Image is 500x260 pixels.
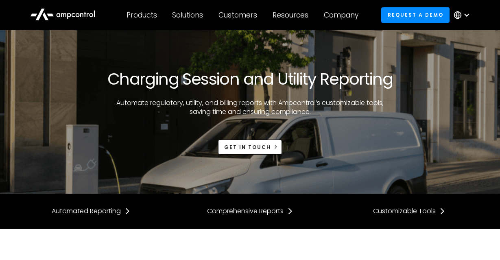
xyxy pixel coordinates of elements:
[207,207,293,216] a: Comprehensive Reports
[218,11,257,20] div: Customers
[324,11,358,20] div: Company
[127,11,157,20] div: Products
[218,140,282,155] a: Get in touch
[172,11,203,20] div: Solutions
[52,207,121,216] div: Automated Reporting
[107,69,393,89] h1: Charging Session and Utility Reporting
[108,98,392,117] p: Automate regulatory, utility, and billing reports with Ampcontrol’s customizable tools, saving ti...
[273,11,308,20] div: Resources
[52,207,131,216] a: Automated Reporting
[373,207,445,216] a: Customizable Tools
[373,207,436,216] div: Customizable Tools
[224,144,271,151] div: Get in touch
[381,7,450,22] a: Request a demo
[207,207,284,216] div: Comprehensive Reports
